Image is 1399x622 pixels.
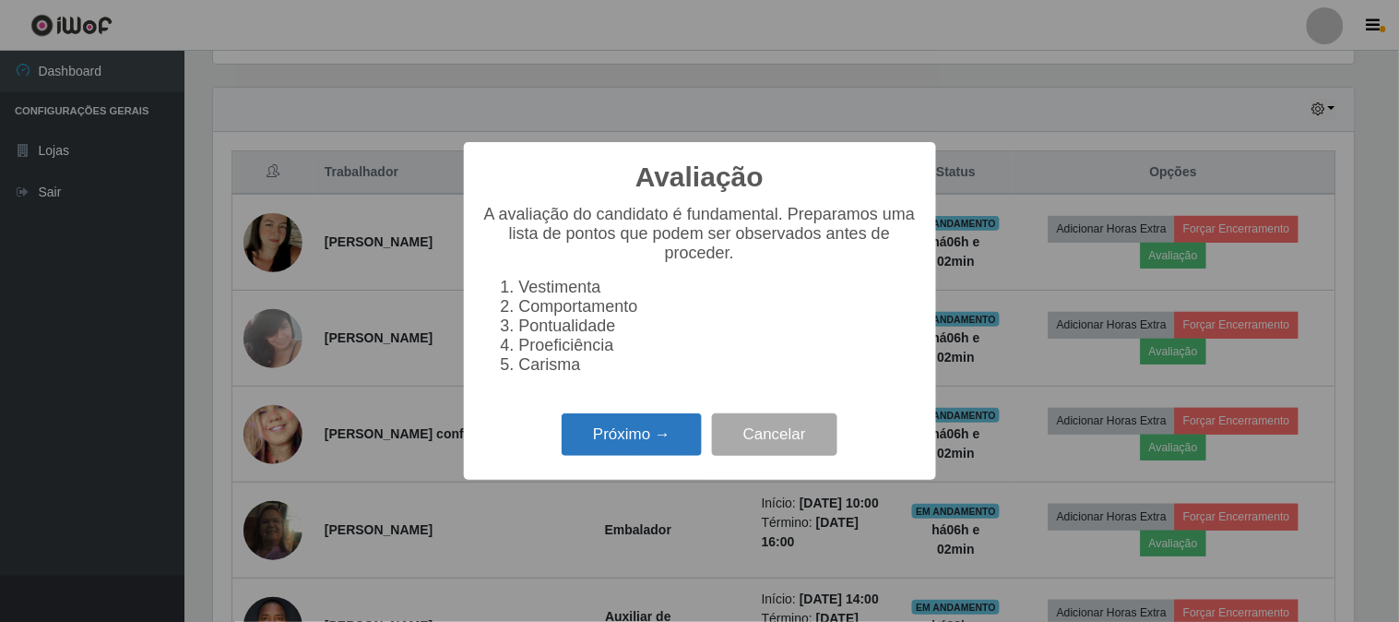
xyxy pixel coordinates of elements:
[519,336,918,355] li: Proeficiência
[635,161,764,194] h2: Avaliação
[562,413,702,457] button: Próximo →
[482,205,918,263] p: A avaliação do candidato é fundamental. Preparamos uma lista de pontos que podem ser observados a...
[519,355,918,375] li: Carisma
[519,317,918,336] li: Pontualidade
[712,413,837,457] button: Cancelar
[519,278,918,297] li: Vestimenta
[519,297,918,317] li: Comportamento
